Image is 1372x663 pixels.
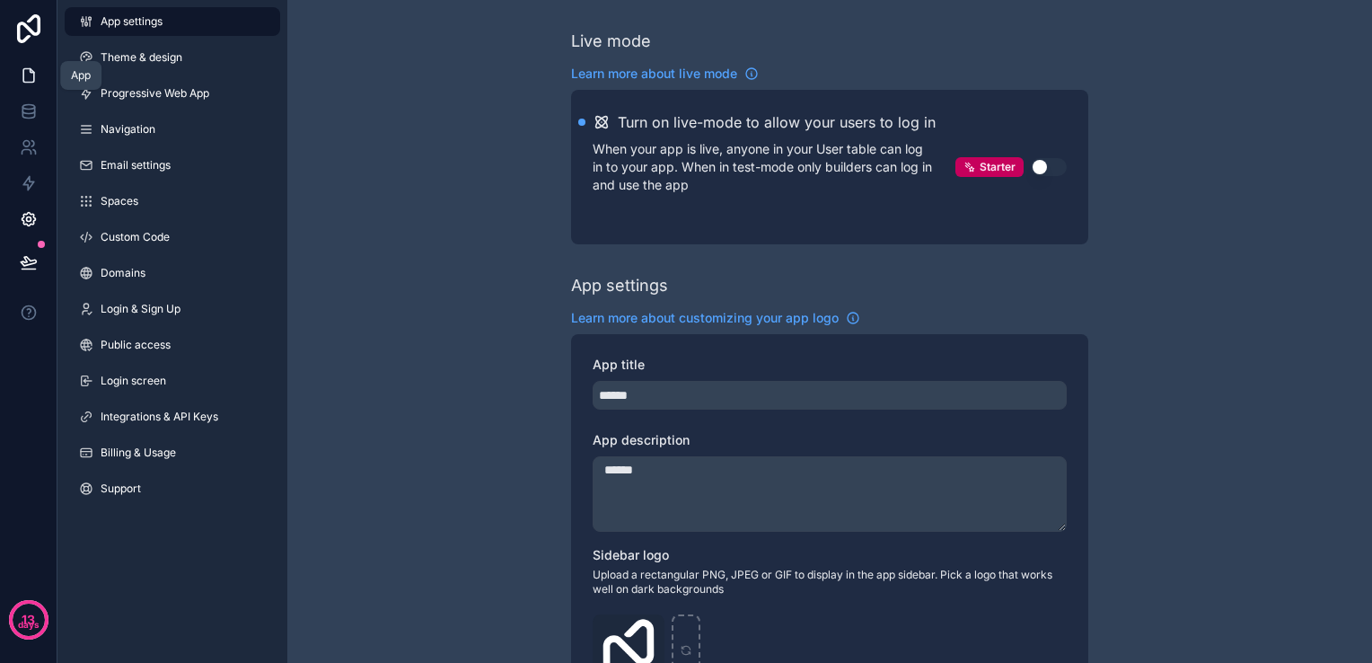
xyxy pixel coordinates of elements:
[65,438,280,467] a: Billing & Usage
[65,367,280,395] a: Login screen
[101,266,145,280] span: Domains
[101,14,163,29] span: App settings
[101,122,155,137] span: Navigation
[571,309,839,327] span: Learn more about customizing your app logo
[65,223,280,252] a: Custom Code
[980,160,1016,174] span: Starter
[65,474,280,503] a: Support
[593,547,669,562] span: Sidebar logo
[593,432,690,447] span: App description
[571,29,651,54] div: Live mode
[65,79,280,108] a: Progressive Web App
[593,357,645,372] span: App title
[101,302,180,316] span: Login & Sign Up
[65,295,280,323] a: Login & Sign Up
[101,338,171,352] span: Public access
[65,331,280,359] a: Public access
[101,50,182,65] span: Theme & design
[65,151,280,180] a: Email settings
[65,187,280,216] a: Spaces
[593,140,955,194] p: When your app is live, anyone in your User table can log in to your app. When in test-mode only b...
[65,7,280,36] a: App settings
[101,482,141,496] span: Support
[101,86,209,101] span: Progressive Web App
[101,158,171,172] span: Email settings
[618,111,936,133] h2: Turn on live-mode to allow your users to log in
[571,65,737,83] span: Learn more about live mode
[593,568,1067,597] span: Upload a rectangular PNG, JPEG or GIF to display in the app sidebar. Pick a logo that works well ...
[101,194,138,208] span: Spaces
[65,259,280,287] a: Domains
[571,309,860,327] a: Learn more about customizing your app logo
[65,43,280,72] a: Theme & design
[571,65,759,83] a: Learn more about live mode
[101,410,218,424] span: Integrations & API Keys
[101,230,170,244] span: Custom Code
[65,115,280,144] a: Navigation
[101,374,166,388] span: Login screen
[65,402,280,431] a: Integrations & API Keys
[18,618,40,632] p: days
[101,446,176,460] span: Billing & Usage
[571,273,668,298] div: App settings
[22,611,35,629] p: 13
[71,68,91,83] div: App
